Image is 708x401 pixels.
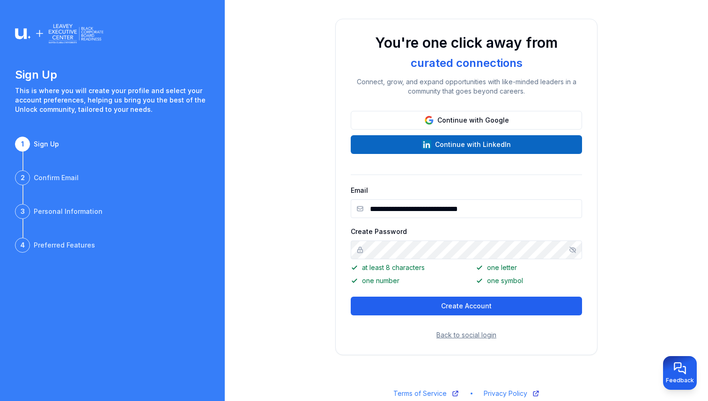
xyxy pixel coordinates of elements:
p: one symbol [476,276,582,285]
button: Back to social login [436,330,496,340]
div: Confirm Email [34,173,79,182]
div: curated connections [407,55,526,72]
p: Connect, grow, and expand opportunities with like-minded leaders in a community that goes beyond ... [351,77,582,96]
button: Continue with LinkedIn [351,135,582,154]
button: Show/hide password [569,246,576,254]
p: one letter [476,263,582,272]
label: Create Password [351,227,407,235]
a: Terms of Service [393,389,459,398]
div: 2 [15,170,30,185]
div: Sign Up [34,139,59,149]
span: Feedback [666,377,694,384]
button: Provide feedback [663,356,697,390]
div: Personal Information [34,207,103,216]
div: Preferred Features [34,241,95,250]
button: Continue with Google [351,111,582,130]
label: Email [351,186,368,194]
h1: You're one click away from [351,34,582,51]
div: 4 [15,238,30,253]
div: 1 [15,137,30,152]
button: Create Account [351,297,582,315]
p: This is where you will create your profile and select your account preferences, helping us bring ... [15,86,210,114]
div: 3 [15,204,30,219]
img: Logo [15,22,103,45]
p: one number [351,276,457,285]
a: Privacy Policy [484,389,540,398]
p: at least 8 characters [351,263,457,272]
h1: Sign Up [15,67,210,82]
